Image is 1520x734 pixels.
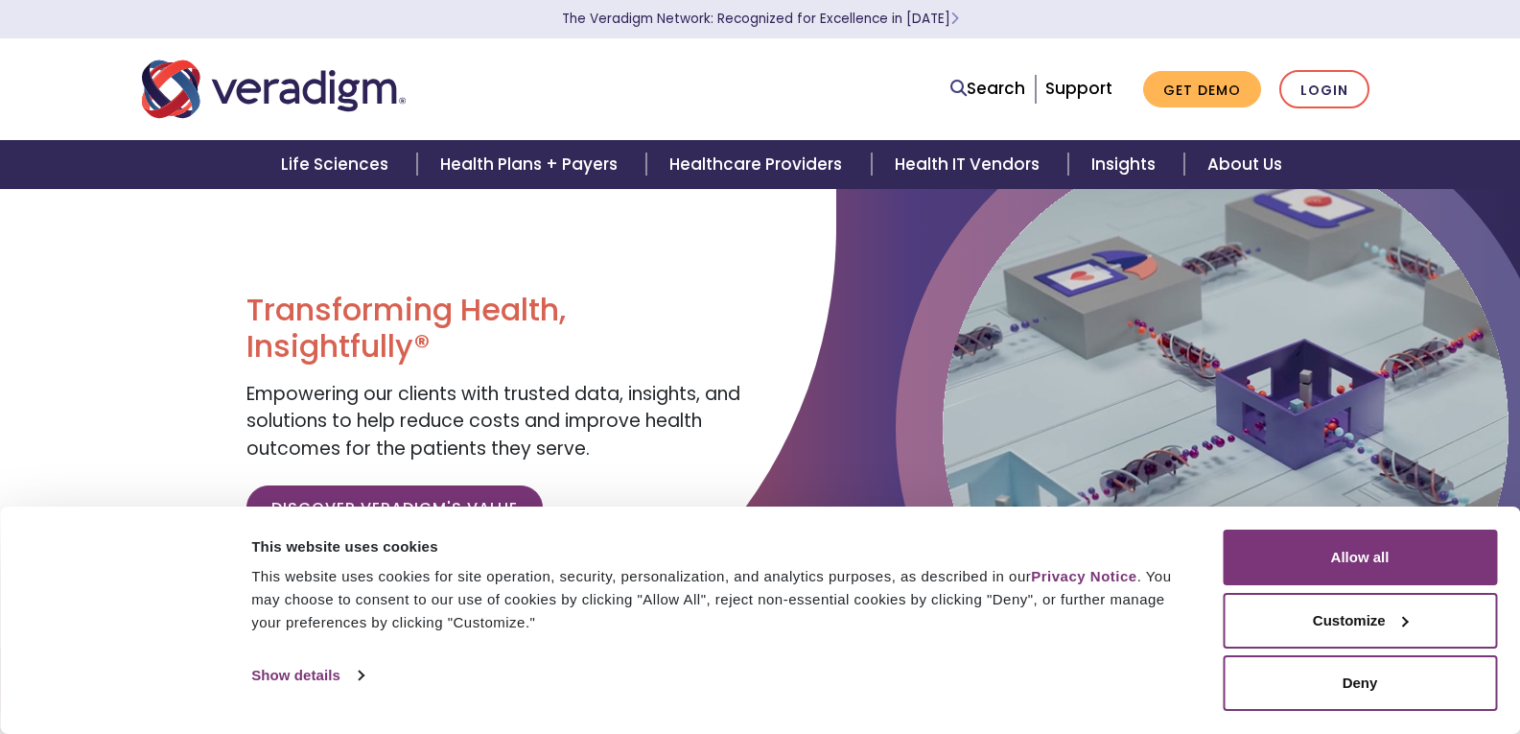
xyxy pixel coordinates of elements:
[142,58,406,121] img: Veradigm logo
[1223,655,1497,711] button: Deny
[1031,568,1136,584] a: Privacy Notice
[950,76,1025,102] a: Search
[950,10,959,28] span: Learn More
[251,565,1180,634] div: This website uses cookies for site operation, security, personalization, and analytics purposes, ...
[872,140,1068,189] a: Health IT Vendors
[562,10,959,28] a: The Veradigm Network: Recognized for Excellence in [DATE]Learn More
[246,292,745,366] h1: Transforming Health, Insightfully®
[646,140,871,189] a: Healthcare Providers
[251,535,1180,558] div: This website uses cookies
[417,140,646,189] a: Health Plans + Payers
[1223,530,1497,585] button: Allow all
[1068,140,1184,189] a: Insights
[246,485,543,530] a: Discover Veradigm's Value
[258,140,417,189] a: Life Sciences
[246,381,740,462] span: Empowering our clients with trusted data, insights, and solutions to help reduce costs and improv...
[1045,77,1112,100] a: Support
[251,661,362,690] a: Show details
[1143,71,1261,108] a: Get Demo
[1184,140,1305,189] a: About Us
[1279,70,1369,109] a: Login
[1223,593,1497,649] button: Customize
